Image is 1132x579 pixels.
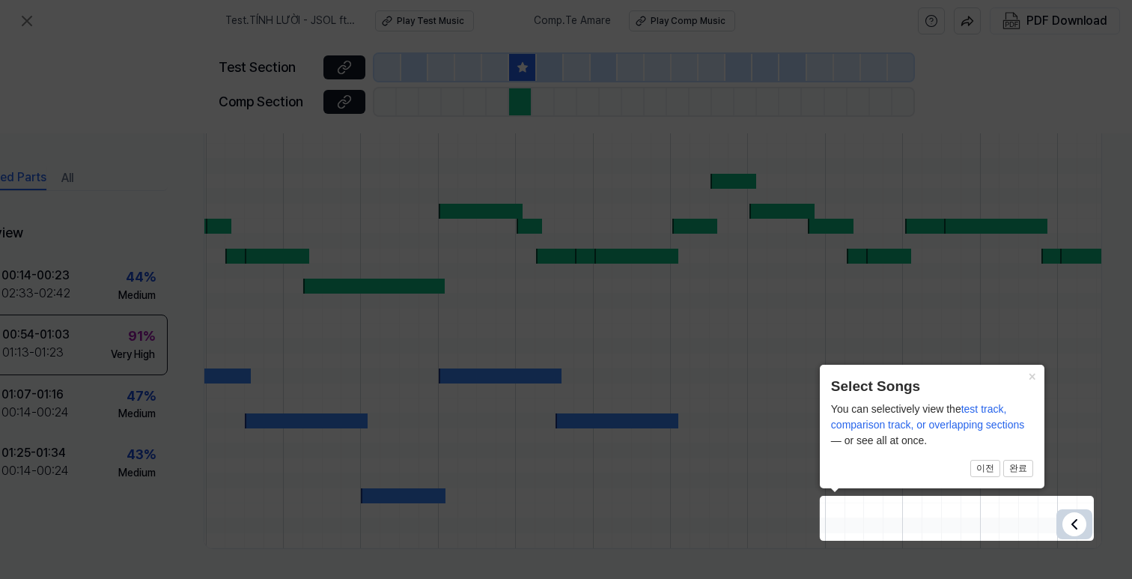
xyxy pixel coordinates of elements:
header: Select Songs [831,376,1033,398]
span: test track, comparison track, or overlapping sections [831,403,1024,431]
button: Close [1020,365,1044,386]
button: 완료 [1003,460,1033,478]
button: 이전 [970,460,1000,478]
div: You can selectively view the — or see all at once. [831,401,1033,449]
